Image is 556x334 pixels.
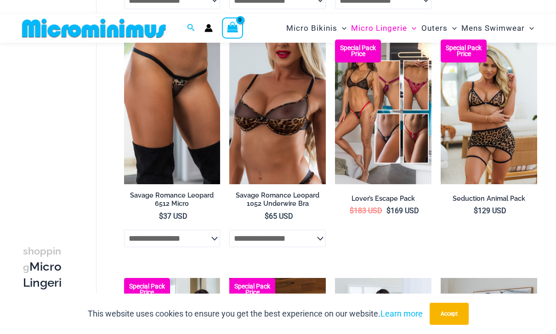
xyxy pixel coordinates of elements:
[441,40,537,184] img: Seduction Animal 1034 Bra 6034 Thong 5019 Skirt 02
[441,194,537,203] h2: Seduction Animal Pack
[349,17,419,40] a: Micro LingerieMenu ToggleMenu Toggle
[23,245,61,273] span: shopping
[419,17,459,40] a: OutersMenu ToggleMenu Toggle
[386,206,391,215] span: $
[461,17,525,40] span: Mens Swimwear
[222,17,243,39] a: View Shopping Cart, empty
[229,191,326,212] a: Savage Romance Leopard 1052 Underwire Bra
[351,17,407,40] span: Micro Lingerie
[229,40,326,184] img: Savage Romance Leopard 1052 Underwire Bra 01
[284,17,349,40] a: Micro BikinisMenu ToggleMenu Toggle
[229,283,275,295] b: Special Pack Price
[283,15,538,41] nav: Site Navigation
[204,24,213,32] a: Account icon link
[124,191,221,212] a: Savage Romance Leopard 6512 Micro
[124,283,170,295] b: Special Pack Price
[430,303,469,325] button: Accept
[265,212,269,221] span: $
[23,31,106,215] iframe: TrustedSite Certified
[88,307,423,321] p: This website uses cookies to ensure you get the best experience on our website.
[286,17,337,40] span: Micro Bikinis
[229,191,326,208] h2: Savage Romance Leopard 1052 Underwire Bra
[441,45,487,57] b: Special Pack Price
[335,40,431,184] a: Lovers Escape Pack Zoe Deep Red 689 Micro Thong 04Zoe Deep Red 689 Micro Thong 04
[124,191,221,208] h2: Savage Romance Leopard 6512 Micro
[448,17,457,40] span: Menu Toggle
[421,17,448,40] span: Outers
[23,243,64,306] h3: Micro Lingerie
[407,17,416,40] span: Menu Toggle
[474,206,506,215] bdi: 129 USD
[459,17,536,40] a: Mens SwimwearMenu ToggleMenu Toggle
[441,194,537,206] a: Seduction Animal Pack
[159,212,187,221] bdi: 37 USD
[380,309,423,318] a: Learn more
[335,40,431,184] img: Lovers Escape Pack
[350,206,382,215] bdi: 183 USD
[350,206,354,215] span: $
[386,206,419,215] bdi: 169 USD
[124,40,221,184] a: Savage Romance Leopard 6512 Micro 01Savage Romance Leopard 6512 Micro 02Savage Romance Leopard 65...
[187,23,195,34] a: Search icon link
[159,212,163,221] span: $
[337,17,346,40] span: Menu Toggle
[335,45,381,57] b: Special Pack Price
[124,40,221,184] img: Savage Romance Leopard 6512 Micro 01
[265,212,293,221] bdi: 65 USD
[18,18,170,39] img: MM SHOP LOGO FLAT
[525,17,534,40] span: Menu Toggle
[335,194,431,206] a: Lover’s Escape Pack
[335,194,431,203] h2: Lover’s Escape Pack
[474,206,478,215] span: $
[229,40,326,184] a: Savage Romance Leopard 1052 Underwire Bra 01Savage Romance Leopard 1052 Underwire Bra 02Savage Ro...
[441,40,537,184] a: Seduction Animal 1034 Bra 6034 Thong 5019 Skirt 02 Seduction Animal 1034 Bra 6034 Thong 5019 Skir...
